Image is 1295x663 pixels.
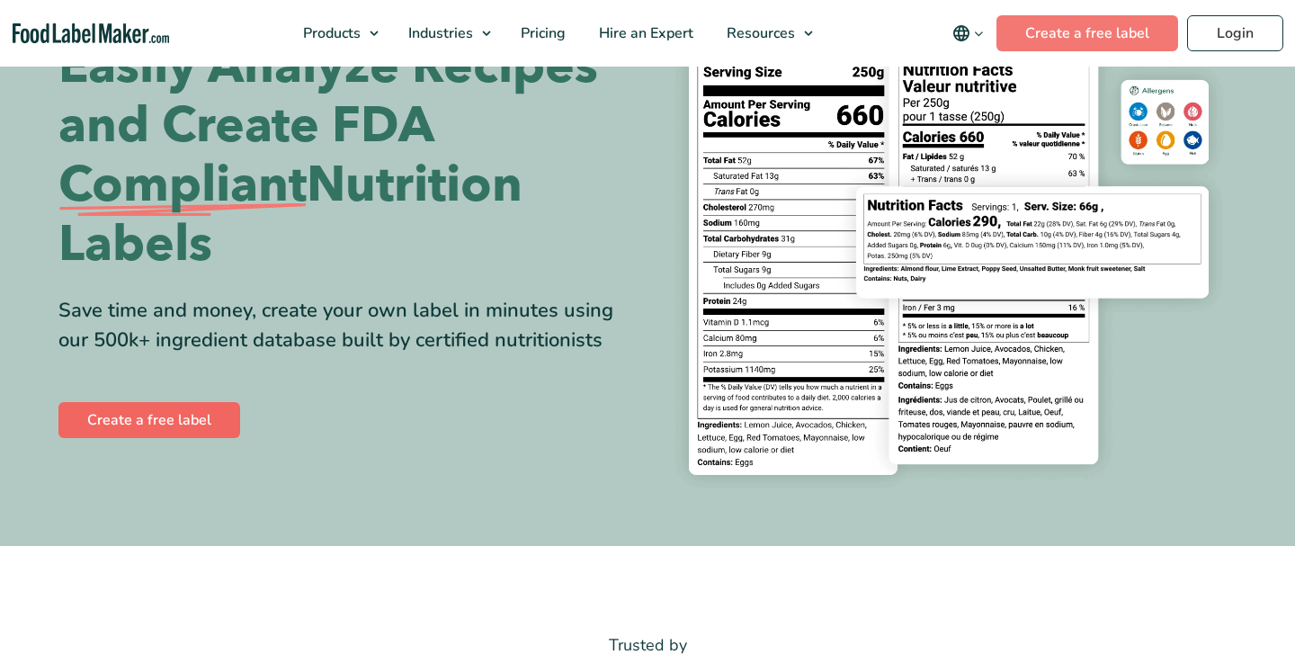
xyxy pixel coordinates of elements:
p: Trusted by [58,632,1237,659]
span: Pricing [515,23,567,43]
span: Hire an Expert [594,23,695,43]
a: Login [1187,15,1283,51]
h1: Easily Analyze Recipes and Create FDA Nutrition Labels [58,37,634,274]
a: Create a free label [58,402,240,438]
span: Compliant [58,156,307,215]
span: Products [298,23,362,43]
div: Save time and money, create your own label in minutes using our 500k+ ingredient database built b... [58,296,634,355]
span: Resources [721,23,797,43]
a: Create a free label [996,15,1178,51]
span: Industries [403,23,475,43]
